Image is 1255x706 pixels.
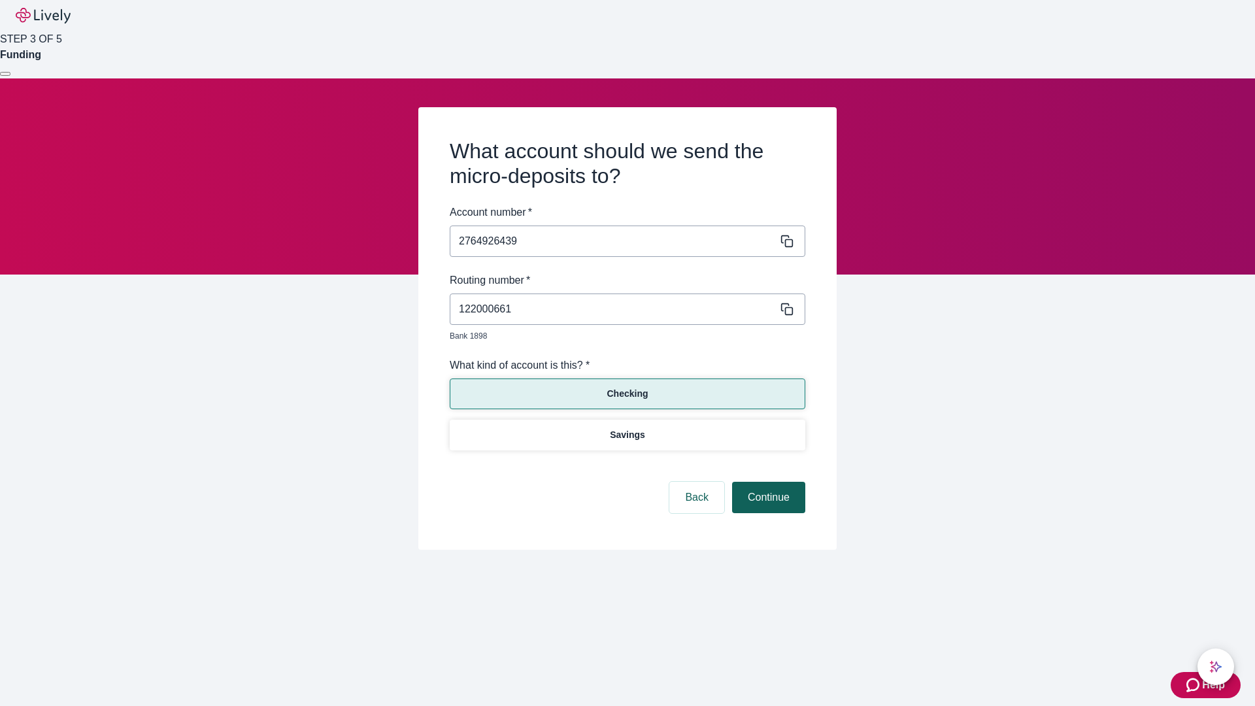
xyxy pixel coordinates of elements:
[450,205,532,220] label: Account number
[732,482,805,513] button: Continue
[1209,660,1222,673] svg: Lively AI Assistant
[780,235,794,248] svg: Copy to clipboard
[1197,648,1234,685] button: chat
[1202,677,1225,693] span: Help
[16,8,71,24] img: Lively
[450,330,796,342] p: Bank 1898
[610,428,645,442] p: Savings
[450,358,590,373] label: What kind of account is this? *
[450,139,805,189] h2: What account should we send the micro-deposits to?
[669,482,724,513] button: Back
[1171,672,1241,698] button: Zendesk support iconHelp
[450,378,805,409] button: Checking
[780,303,794,316] svg: Copy to clipboard
[778,300,796,318] button: Copy message content to clipboard
[607,387,648,401] p: Checking
[450,420,805,450] button: Savings
[1186,677,1202,693] svg: Zendesk support icon
[450,273,530,288] label: Routing number
[778,232,796,250] button: Copy message content to clipboard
